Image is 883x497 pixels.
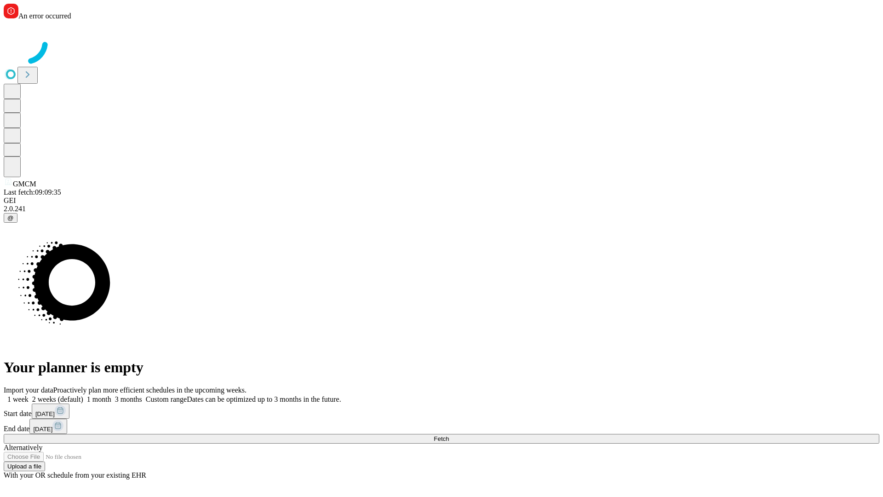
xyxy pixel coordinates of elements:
[187,395,341,403] span: Dates can be optimized up to 3 months in the future.
[13,180,36,188] span: GMCM
[4,213,17,223] button: @
[18,12,71,20] span: An error occurred
[4,462,45,471] button: Upload a file
[4,386,53,394] span: Import your data
[32,395,83,403] span: 2 weeks (default)
[53,386,247,394] span: Proactively plan more efficient schedules in the upcoming weeks.
[35,410,55,417] span: [DATE]
[7,395,29,403] span: 1 week
[4,205,879,213] div: 2.0.241
[4,434,879,444] button: Fetch
[4,471,146,479] span: With your OR schedule from your existing EHR
[4,188,61,196] span: Last fetch: 09:09:35
[7,214,14,221] span: @
[434,435,449,442] span: Fetch
[115,395,142,403] span: 3 months
[29,419,67,434] button: [DATE]
[4,404,879,419] div: Start date
[146,395,187,403] span: Custom range
[87,395,111,403] span: 1 month
[32,404,69,419] button: [DATE]
[4,419,879,434] div: End date
[4,444,42,451] span: Alternatively
[33,426,52,433] span: [DATE]
[4,196,879,205] div: GEI
[4,359,879,376] h1: Your planner is empty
